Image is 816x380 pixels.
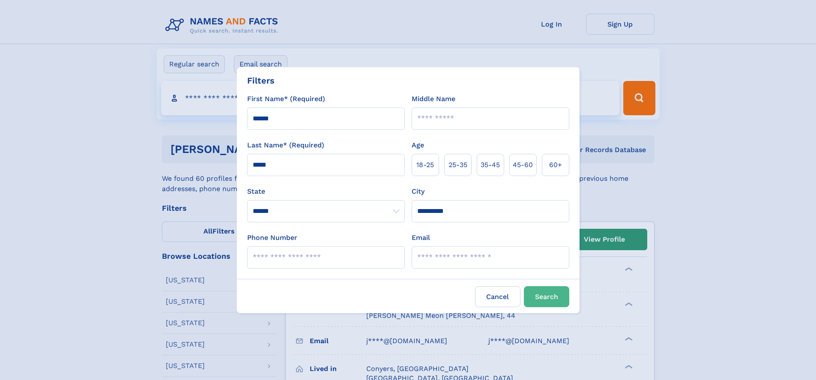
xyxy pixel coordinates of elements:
[412,233,430,243] label: Email
[524,286,569,307] button: Search
[247,186,405,197] label: State
[448,160,467,170] span: 25‑35
[475,286,520,307] label: Cancel
[412,94,455,104] label: Middle Name
[549,160,562,170] span: 60+
[247,140,324,150] label: Last Name* (Required)
[247,74,275,87] div: Filters
[481,160,500,170] span: 35‑45
[247,233,297,243] label: Phone Number
[247,94,325,104] label: First Name* (Required)
[412,140,424,150] label: Age
[416,160,434,170] span: 18‑25
[412,186,424,197] label: City
[513,160,533,170] span: 45‑60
